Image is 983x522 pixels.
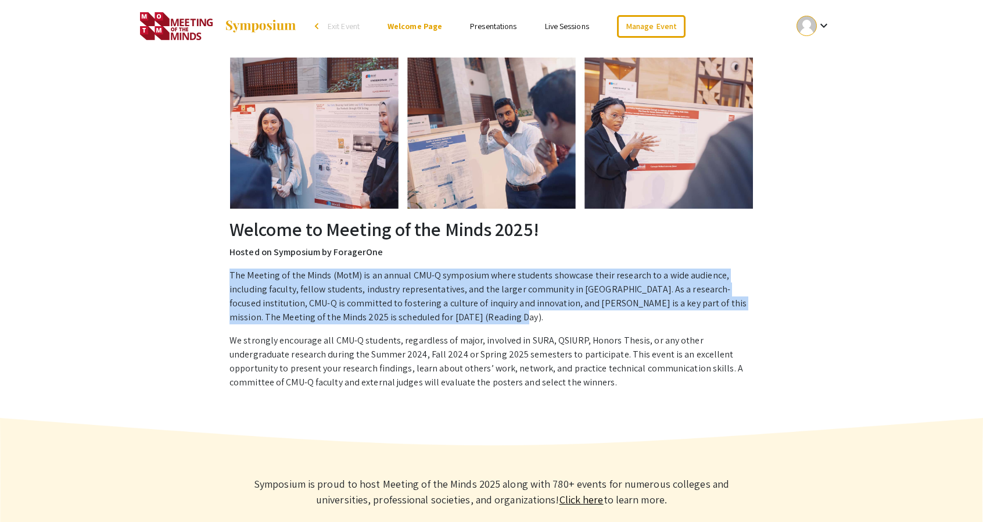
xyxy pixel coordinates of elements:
span: Exit Event [328,21,360,31]
p: Symposium is proud to host Meeting of the Minds 2025 along with 780+ events for numerous colleges... [242,476,741,507]
a: Presentations [470,21,516,31]
iframe: Chat [9,470,49,513]
a: Manage Event [617,15,686,38]
a: Welcome Page [388,21,442,31]
img: Meeting of the Minds 2025 [230,58,753,209]
button: Expand account dropdown [784,13,843,39]
p: The Meeting of the Minds (MotM) is an annual CMU-Q symposium where students showcase their resear... [229,269,754,324]
div: arrow_back_ios [315,23,322,30]
img: Symposium by ForagerOne [224,19,297,33]
a: Meeting of the Minds 2025 [140,12,297,41]
p: We strongly encourage all CMU-Q students, regardless of major, involved in SURA, QSIURP, Honors T... [229,334,754,389]
img: Meeting of the Minds 2025 [140,12,213,41]
a: Live Sessions [545,21,589,31]
mat-icon: Expand account dropdown [817,19,831,33]
h2: Welcome to Meeting of the Minds 2025! [229,218,754,240]
a: Learn more about Symposium [559,493,604,506]
p: Hosted on Symposium by ForagerOne [229,245,754,259]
